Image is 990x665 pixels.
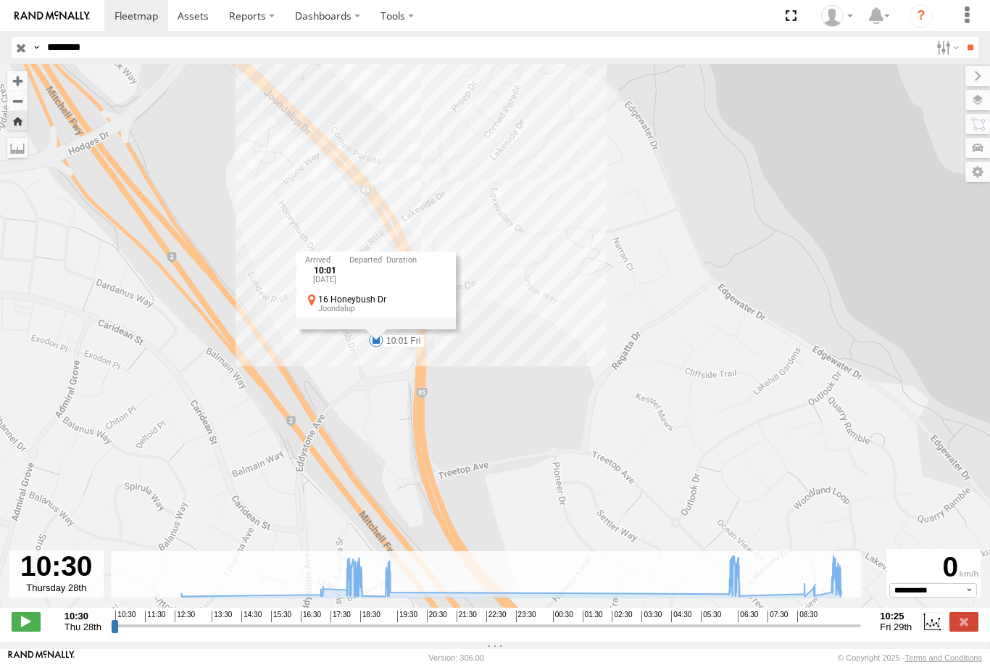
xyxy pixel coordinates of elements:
[583,611,603,622] span: 01:30
[429,653,484,662] div: Version: 306.00
[949,612,978,631] label: Close
[738,611,758,622] span: 06:30
[212,611,232,622] span: 13:30
[7,138,28,158] label: Measure
[641,611,662,622] span: 03:30
[318,294,447,304] div: 16 Honeybush Dr
[65,621,101,632] span: Thu 28th Aug 2025
[427,611,447,622] span: 20:30
[145,611,165,622] span: 11:30
[701,611,721,622] span: 05:30
[65,611,101,621] strong: 10:30
[397,611,417,622] span: 19:30
[910,4,933,28] i: ?
[241,611,262,622] span: 14:30
[301,611,321,622] span: 16:30
[768,611,788,622] span: 07:30
[7,91,28,111] button: Zoom out
[360,611,380,622] span: 18:30
[376,334,425,347] label: 10:01 Fri
[305,276,345,284] div: [DATE]
[905,653,982,662] a: Terms and Conditions
[305,266,345,276] div: 10:01
[30,37,42,58] label: Search Query
[838,653,982,662] div: © Copyright 2025 -
[14,11,90,21] img: rand-logo.svg
[965,162,990,182] label: Map Settings
[816,5,858,27] div: Brett Perry
[457,611,477,622] span: 21:30
[889,551,978,583] div: 0
[612,611,632,622] span: 02:30
[318,305,447,313] div: Joondalup
[12,612,41,631] label: Play/Stop
[175,611,195,622] span: 12:30
[931,37,962,58] label: Search Filter Options
[553,611,573,622] span: 00:30
[671,611,691,622] span: 04:30
[8,650,75,665] a: Visit our Website
[797,611,818,622] span: 08:30
[271,611,291,622] span: 15:30
[486,611,507,622] span: 22:30
[880,621,912,632] span: Fri 29th Aug 2025
[7,111,28,131] button: Zoom Home
[516,611,536,622] span: 23:30
[115,611,136,622] span: 10:30
[880,611,912,621] strong: 10:25
[330,611,351,622] span: 17:30
[7,71,28,91] button: Zoom in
